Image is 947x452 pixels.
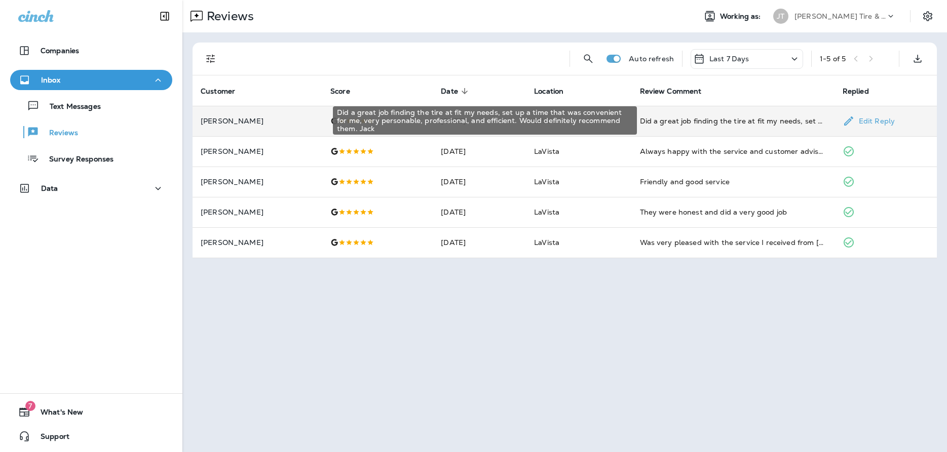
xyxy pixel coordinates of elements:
span: Replied [843,87,882,96]
p: [PERSON_NAME] [201,147,314,155]
button: Settings [919,7,937,25]
td: [DATE] [433,227,526,258]
span: LaVista [534,177,559,186]
p: Last 7 Days [709,55,749,63]
span: Date [441,87,471,96]
button: Support [10,426,172,446]
button: Companies [10,40,172,61]
span: Customer [201,87,235,96]
p: Survey Responses [39,155,113,165]
div: They were honest and did a very good job [640,207,826,217]
div: Always happy with the service and customer advise. I don't feel pushed into something I do t need. [640,146,826,156]
button: Reviews [10,121,172,143]
span: Score [330,87,363,96]
button: 7What's New [10,402,172,422]
span: Support [30,432,69,444]
div: Did a great job finding the tire at fit my needs, set up a time that was convenient for me, very ... [640,116,826,126]
button: Export as CSV [907,49,928,69]
span: Location [534,87,563,96]
button: Filters [201,49,221,69]
p: Data [41,184,58,192]
span: Working as: [720,12,763,21]
span: Date [441,87,458,96]
span: Replied [843,87,869,96]
td: [DATE] [433,197,526,227]
p: Companies [41,47,79,55]
div: Was very pleased with the service I received from Jensen tire. The were very honest and up front ... [640,237,826,248]
span: Location [534,87,577,96]
span: LaVista [534,147,559,156]
p: Reviews [39,129,78,138]
span: Review Comment [640,87,715,96]
button: Collapse Sidebar [150,6,179,26]
p: Edit Reply [855,117,895,125]
div: Friendly and good service [640,177,826,187]
button: Data [10,178,172,198]
p: [PERSON_NAME] [201,208,314,216]
p: Auto refresh [629,55,674,63]
p: [PERSON_NAME] [201,117,314,125]
p: [PERSON_NAME] Tire & Auto [794,12,886,20]
div: 1 - 5 of 5 [820,55,846,63]
span: Score [330,87,350,96]
p: Inbox [41,76,60,84]
div: JT [773,9,788,24]
span: 7 [25,401,35,411]
p: Reviews [203,9,254,24]
button: Text Messages [10,95,172,116]
button: Inbox [10,70,172,90]
span: Review Comment [640,87,702,96]
span: LaVista [534,208,559,217]
p: [PERSON_NAME] [201,178,314,186]
span: LaVista [534,238,559,247]
div: Did a great job finding the tire at fit my needs, set up a time that was convenient for me, very ... [333,106,637,135]
td: [DATE] [433,136,526,167]
td: [DATE] [433,167,526,197]
span: Customer [201,87,248,96]
p: Text Messages [40,102,101,112]
span: What's New [30,408,83,420]
button: Survey Responses [10,148,172,169]
button: Search Reviews [578,49,598,69]
p: [PERSON_NAME] [201,238,314,246]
